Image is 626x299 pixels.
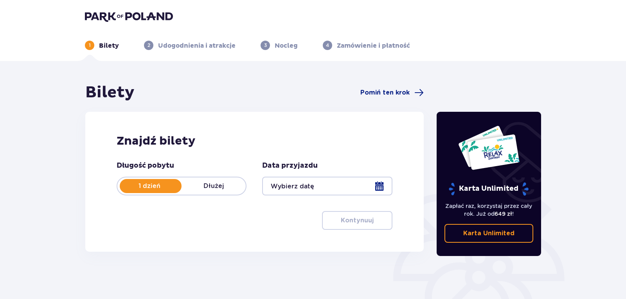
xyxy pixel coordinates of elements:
p: Data przyjazdu [262,161,318,170]
p: Kontynuuj [341,216,374,225]
p: Udogodnienia i atrakcje [158,41,236,50]
div: 4Zamówienie i płatność [323,41,410,50]
p: Zamówienie i płatność [337,41,410,50]
p: Zapłać raz, korzystaj przez cały rok. Już od ! [444,202,534,218]
p: Karta Unlimited [463,229,514,238]
p: 2 [148,42,150,49]
p: 4 [326,42,329,49]
h1: Bilety [85,83,135,102]
p: Karta Unlimited [448,182,529,196]
p: Dłużej [182,182,246,190]
a: Pomiń ten krok [360,88,424,97]
img: Dwie karty całoroczne do Suntago z napisem 'UNLIMITED RELAX', na białym tle z tropikalnymi liśćmi... [458,125,520,170]
p: Nocleg [275,41,298,50]
p: 1 dzień [117,182,182,190]
span: Pomiń ten krok [360,88,410,97]
p: 3 [264,42,267,49]
p: Bilety [99,41,119,50]
div: 1Bilety [85,41,119,50]
img: Park of Poland logo [85,11,173,22]
div: 3Nocleg [261,41,298,50]
p: 1 [89,42,91,49]
div: 2Udogodnienia i atrakcje [144,41,236,50]
h2: Znajdź bilety [117,134,392,149]
span: 649 zł [495,211,512,217]
button: Kontynuuj [322,211,392,230]
p: Długość pobytu [117,161,174,170]
a: Karta Unlimited [444,224,534,243]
